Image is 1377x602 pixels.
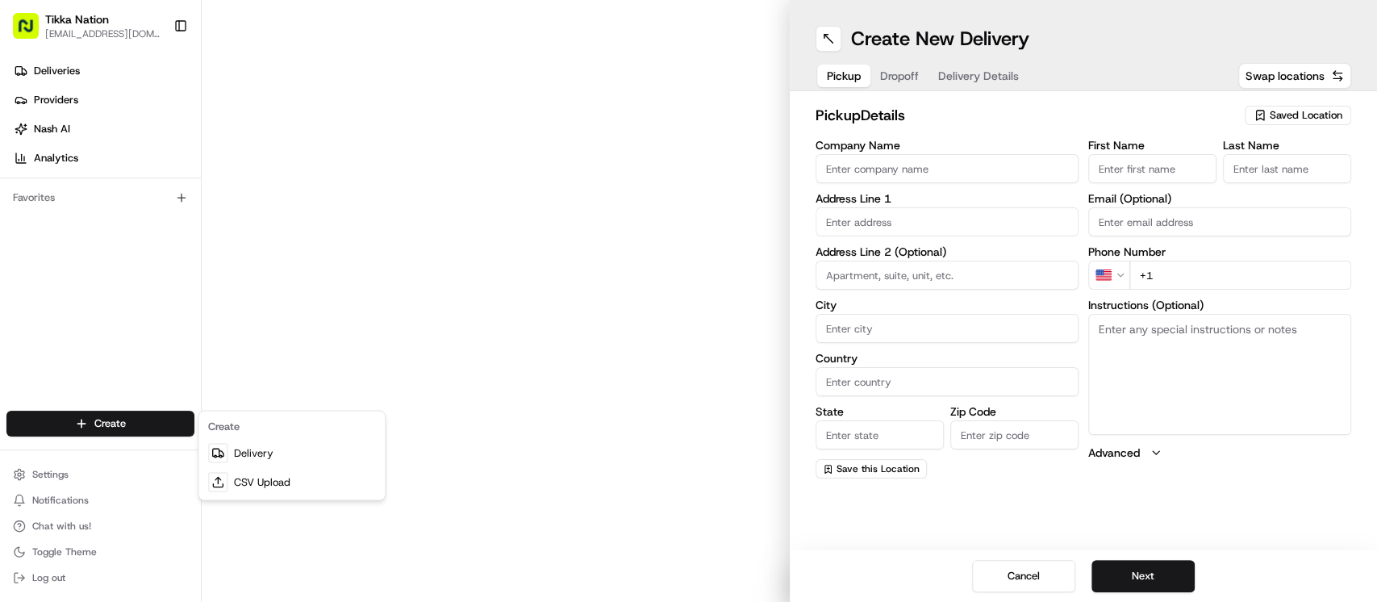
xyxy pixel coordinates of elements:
[1246,68,1325,84] span: Swap locations
[816,299,1079,311] label: City
[161,274,195,286] span: Pylon
[816,314,1079,343] input: Enter city
[45,11,109,27] span: Tikka Nation
[274,159,294,178] button: Start new chat
[1223,140,1351,151] label: Last Name
[10,228,130,257] a: 📗Knowledge Base
[950,406,1079,417] label: Zip Code
[972,560,1075,592] button: Cancel
[1270,108,1342,123] span: Saved Location
[851,26,1029,52] h1: Create New Delivery
[816,207,1079,236] input: Enter address
[34,151,78,165] span: Analytics
[1088,246,1351,257] label: Phone Number
[202,414,382,438] div: Create
[816,104,1236,127] h2: pickup Details
[42,104,266,121] input: Clear
[1088,193,1351,204] label: Email (Optional)
[34,93,78,107] span: Providers
[1088,140,1216,151] label: First Name
[55,154,265,170] div: Start new chat
[136,236,149,249] div: 💻
[1091,560,1195,592] button: Next
[32,546,97,558] span: Toggle Theme
[950,420,1079,449] input: Enter zip code
[816,420,944,449] input: Enter state
[94,416,126,431] span: Create
[1088,207,1351,236] input: Enter email address
[34,64,80,78] span: Deliveries
[16,65,294,90] p: Welcome 👋
[880,68,919,84] span: Dropoff
[16,16,48,48] img: Nash
[202,438,382,467] a: Delivery
[816,154,1079,183] input: Enter company name
[1088,445,1140,461] label: Advanced
[1223,154,1351,183] input: Enter last name
[1129,261,1351,290] input: Enter phone number
[816,193,1079,204] label: Address Line 1
[34,122,70,136] span: Nash AI
[816,353,1079,364] label: Country
[16,236,29,249] div: 📗
[1088,299,1351,311] label: Instructions (Optional)
[816,406,944,417] label: State
[32,520,91,533] span: Chat with us!
[32,571,65,584] span: Log out
[827,68,861,84] span: Pickup
[6,185,194,211] div: Favorites
[202,467,382,496] a: CSV Upload
[1088,154,1216,183] input: Enter first name
[837,462,920,475] span: Save this Location
[114,273,195,286] a: Powered byPylon
[816,246,1079,257] label: Address Line 2 (Optional)
[45,27,161,40] span: [EMAIL_ADDRESS][DOMAIN_NAME]
[32,234,123,250] span: Knowledge Base
[55,170,204,183] div: We're available if you need us!
[816,261,1079,290] input: Apartment, suite, unit, etc.
[130,228,265,257] a: 💻API Documentation
[816,367,1079,396] input: Enter country
[152,234,259,250] span: API Documentation
[938,68,1019,84] span: Delivery Details
[32,468,69,481] span: Settings
[16,154,45,183] img: 1736555255976-a54dd68f-1ca7-489b-9aae-adbdc363a1c4
[816,140,1079,151] label: Company Name
[32,494,89,507] span: Notifications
